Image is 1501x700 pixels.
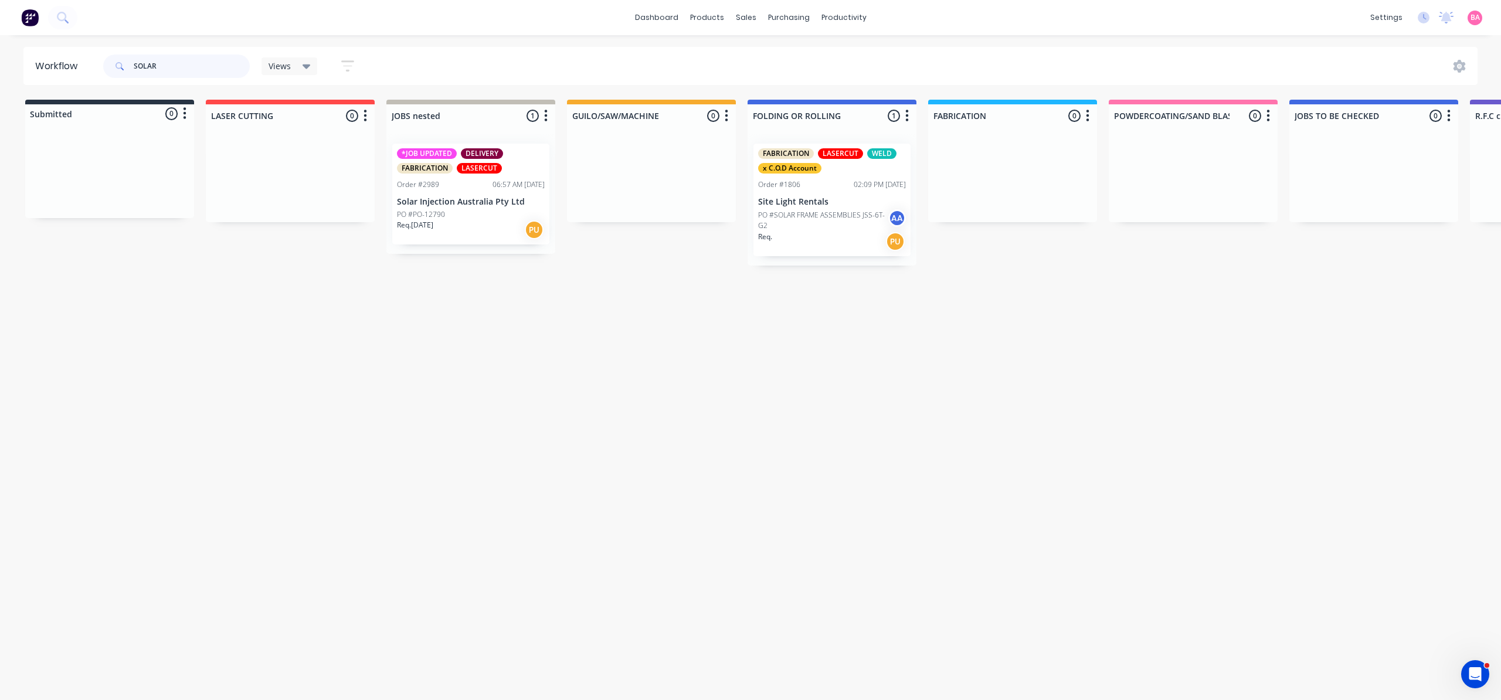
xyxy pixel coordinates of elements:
[818,148,863,159] div: LASERCUT
[758,232,772,242] p: Req.
[888,209,906,227] div: AA
[1364,9,1408,26] div: settings
[1471,12,1480,23] span: BA
[461,148,503,159] div: DELIVERY
[397,197,545,207] p: Solar Injection Australia Pty Ltd
[730,9,762,26] div: sales
[762,9,816,26] div: purchasing
[397,209,445,220] p: PO #PO-12790
[397,220,433,230] p: Req. [DATE]
[758,210,888,231] p: PO #SOLAR FRAME ASSEMBLIES JSS-6T-G2
[493,179,545,190] div: 06:57 AM [DATE]
[134,55,250,78] input: Search for orders...
[1461,660,1489,688] iframe: Intercom live chat
[269,60,291,72] span: Views
[816,9,872,26] div: productivity
[684,9,730,26] div: products
[525,220,544,239] div: PU
[758,197,906,207] p: Site Light Rentals
[753,144,911,256] div: FABRICATIONLASERCUTWELDx C.O.D AccountOrder #180602:09 PM [DATE]Site Light RentalsPO #SOLAR FRAME...
[35,59,83,73] div: Workflow
[854,179,906,190] div: 02:09 PM [DATE]
[21,9,39,26] img: Factory
[758,179,800,190] div: Order #1806
[758,163,821,174] div: x C.O.D Account
[397,179,439,190] div: Order #2989
[397,148,457,159] div: *JOB UPDATED
[397,163,453,174] div: FABRICATION
[629,9,684,26] a: dashboard
[867,148,896,159] div: WELD
[457,163,502,174] div: LASERCUT
[392,144,549,244] div: *JOB UPDATEDDELIVERYFABRICATIONLASERCUTOrder #298906:57 AM [DATE]Solar Injection Australia Pty Lt...
[886,232,905,251] div: PU
[758,148,814,159] div: FABRICATION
